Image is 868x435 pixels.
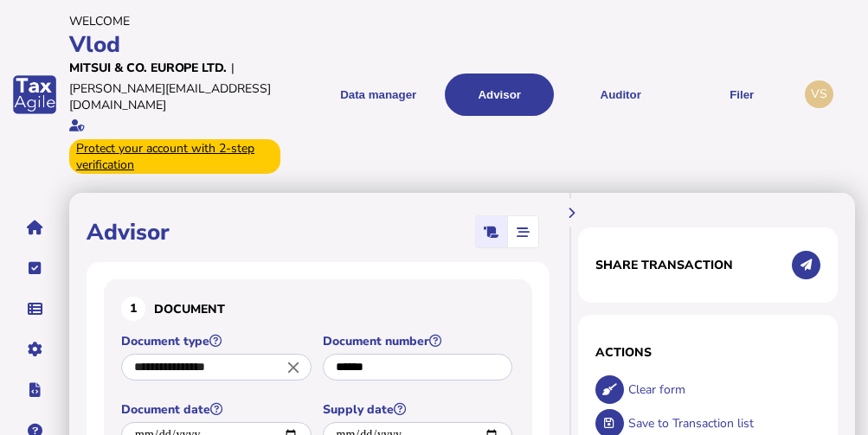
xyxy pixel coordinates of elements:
i: Close [284,357,303,376]
app-field: Select a document type [121,333,314,393]
button: Auditor [566,74,675,116]
h1: Advisor [87,217,170,247]
label: Document date [121,401,314,418]
button: Filer [687,74,796,116]
h3: Document [121,297,515,321]
label: Document number [323,333,516,349]
div: | [231,60,235,76]
div: 1 [121,297,145,321]
h1: Actions [595,344,820,361]
div: Vlod [69,29,280,60]
button: Hide [557,199,586,227]
label: Document type [121,333,314,349]
button: Shows a dropdown of VAT Advisor options [445,74,554,116]
button: Clear form data from invoice panel [595,375,624,404]
i: Data manager [28,309,42,310]
div: Profile settings [805,80,833,109]
button: Manage settings [16,331,53,368]
div: [PERSON_NAME][EMAIL_ADDRESS][DOMAIN_NAME] [69,80,280,113]
button: Share transaction [792,251,820,279]
button: Home [16,209,53,246]
button: Tasks [16,250,53,286]
div: Clear form [624,373,820,406]
mat-button-toggle: Stepper view [507,216,538,247]
h1: Share transaction [595,257,733,273]
div: From Oct 1, 2025, 2-step verification will be required to login. Set it up now... [69,139,280,174]
button: Data manager [16,291,53,327]
button: Shows a dropdown of Data manager options [324,74,433,116]
mat-button-toggle: Classic scrolling page view [476,216,507,247]
button: Developer hub links [16,372,53,408]
div: Mitsui & Co. Europe Ltd. [69,60,227,76]
div: Welcome [69,13,280,29]
i: Email verified [69,119,85,131]
menu: navigate products [289,74,796,116]
label: Supply date [323,401,516,418]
